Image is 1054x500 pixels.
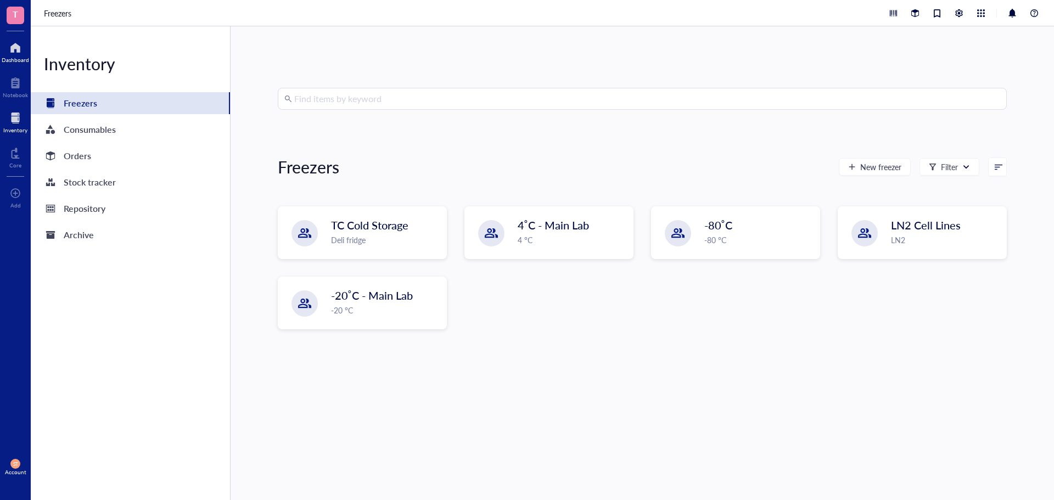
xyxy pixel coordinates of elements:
div: Core [9,162,21,168]
a: Consumables [31,119,230,141]
a: Freezers [31,92,230,114]
a: Freezers [44,7,74,19]
div: Filter [941,161,958,173]
div: Orders [64,148,91,164]
a: Repository [31,198,230,220]
div: Account [5,469,26,475]
span: 4˚C - Main Lab [518,217,589,233]
a: Inventory [3,109,27,133]
div: Consumables [64,122,116,137]
button: New freezer [839,158,911,176]
div: Dashboard [2,57,29,63]
a: Archive [31,224,230,246]
a: Stock tracker [31,171,230,193]
span: New freezer [860,162,901,171]
a: Core [9,144,21,168]
span: T [13,7,18,21]
div: Archive [64,227,94,243]
div: Inventory [3,127,27,133]
div: Freezers [278,156,339,178]
div: Repository [64,201,105,216]
div: -20 °C [331,304,440,316]
div: Stock tracker [64,175,116,190]
div: 4 °C [518,234,626,246]
div: Deli fridge [331,234,440,246]
a: Orders [31,145,230,167]
div: LN2 [891,234,1000,246]
div: -80 °C [704,234,813,246]
a: Dashboard [2,39,29,63]
span: TC Cold Storage [331,217,408,233]
div: Inventory [31,53,230,75]
div: Add [10,202,21,209]
span: -20˚C - Main Lab [331,288,413,303]
span: LN2 Cell Lines [891,217,961,233]
a: Notebook [3,74,28,98]
div: Notebook [3,92,28,98]
span: ST [13,461,18,467]
div: Freezers [64,95,97,111]
span: -80˚C [704,217,732,233]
